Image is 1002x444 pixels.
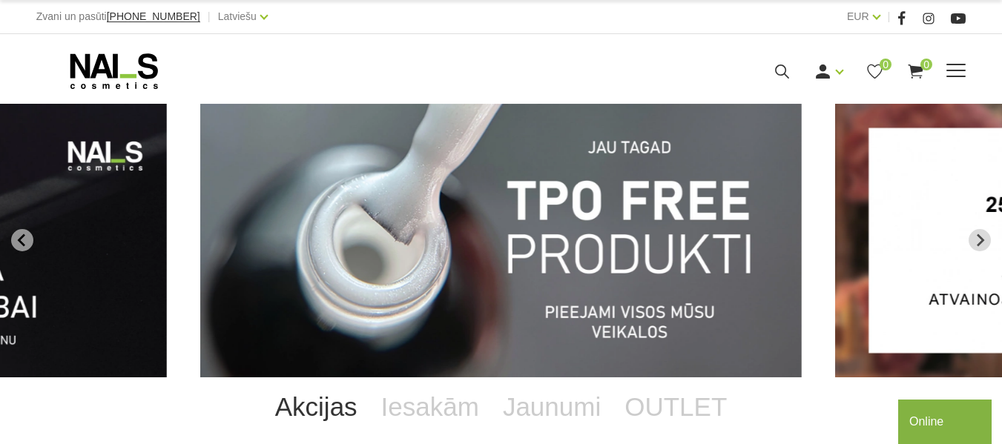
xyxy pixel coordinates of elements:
[218,7,257,25] a: Latviešu
[613,377,739,437] a: OUTLET
[969,229,991,251] button: Next slide
[491,377,613,437] a: Jaunumi
[208,7,211,26] span: |
[888,7,891,26] span: |
[906,62,925,81] a: 0
[200,104,802,377] li: 1 of 13
[36,7,200,26] div: Zvani un pasūti
[11,229,33,251] button: Go to last slide
[898,397,995,444] iframe: chat widget
[847,7,869,25] a: EUR
[263,377,369,437] a: Akcijas
[107,11,200,22] a: [PHONE_NUMBER]
[107,10,200,22] span: [PHONE_NUMBER]
[920,59,932,70] span: 0
[369,377,491,437] a: Iesakām
[880,59,891,70] span: 0
[866,62,884,81] a: 0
